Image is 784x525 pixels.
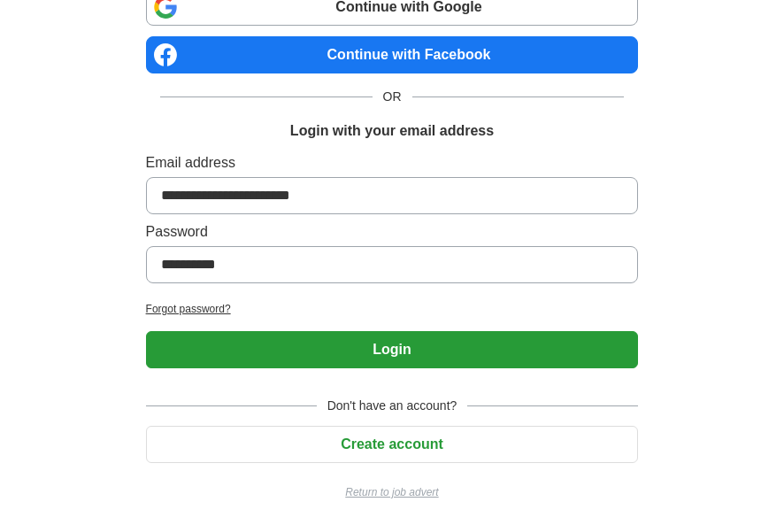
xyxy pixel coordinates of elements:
a: Return to job advert [146,484,639,500]
button: Login [146,331,639,368]
button: Create account [146,426,639,463]
label: Email address [146,152,639,174]
a: Create account [146,436,639,452]
span: Don't have an account? [317,397,468,415]
a: Forgot password? [146,301,639,317]
h1: Login with your email address [290,120,494,142]
span: OR [373,88,412,106]
a: Continue with Facebook [146,36,639,73]
label: Password [146,221,639,243]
